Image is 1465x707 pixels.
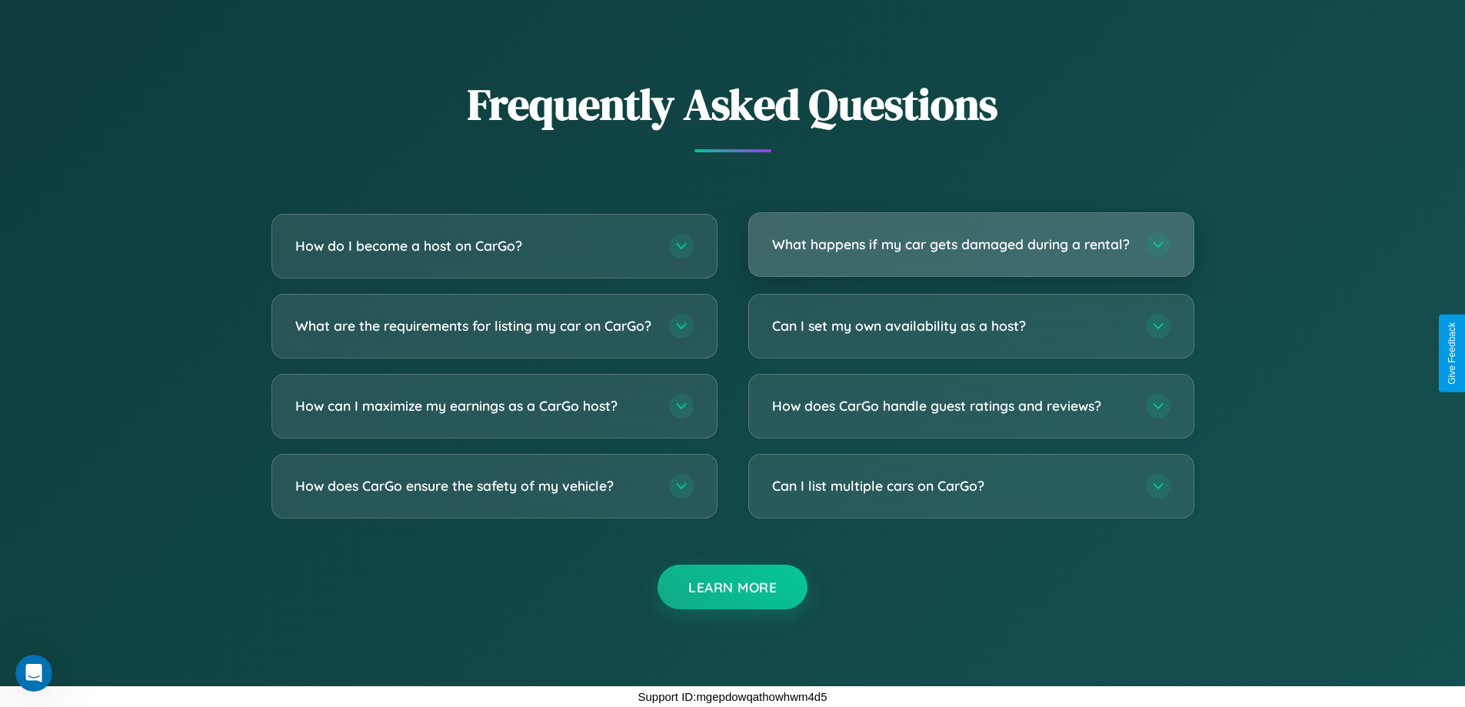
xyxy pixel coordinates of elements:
[1447,322,1457,385] div: Give Feedback
[295,476,654,495] h3: How does CarGo ensure the safety of my vehicle?
[638,686,827,707] p: Support ID: mgepdowqathowhwm4d5
[295,396,654,415] h3: How can I maximize my earnings as a CarGo host?
[772,316,1130,335] h3: Can I set my own availability as a host?
[271,75,1194,134] h2: Frequently Asked Questions
[658,565,807,609] button: Learn More
[295,236,654,255] h3: How do I become a host on CarGo?
[295,316,654,335] h3: What are the requirements for listing my car on CarGo?
[15,655,52,692] iframe: Intercom live chat
[772,235,1130,254] h3: What happens if my car gets damaged during a rental?
[772,396,1130,415] h3: How does CarGo handle guest ratings and reviews?
[772,476,1130,495] h3: Can I list multiple cars on CarGo?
